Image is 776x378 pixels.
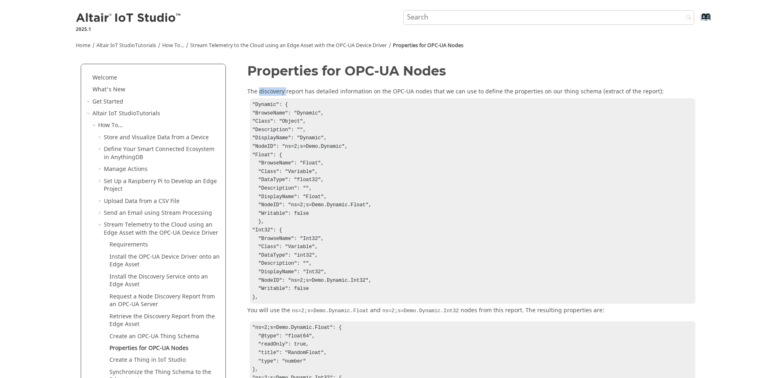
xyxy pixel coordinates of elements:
[104,165,148,173] a: Manage Actions
[109,292,215,309] a: Request a Node Discovery Report from an OPC-UA Server
[76,26,182,33] p: 2025.1
[190,42,387,49] a: Stream Telemetry to the Cloud using an Edge Asset with the OPC-UA Device Driver
[97,165,104,173] span: Expand Manage Actions
[688,17,706,25] a: Go to index terms page
[381,307,461,315] code: ns=2;s=Demo.Dynamic.Int32
[162,42,184,49] a: How To...
[104,209,212,217] a: Send an Email using Stream Processing
[92,73,117,82] a: Welcome
[109,240,148,249] a: Requirements
[109,356,186,364] a: Create a Thing in IoT Studio
[92,97,123,106] a: Get Started
[97,145,104,153] span: Expand Define Your Smart Connected Ecosystem in AnythingDB
[96,42,156,49] a: Altair IoT StudioTutorials
[109,332,199,341] a: Create an OPC-UA Thing Schema
[98,121,123,130] a: How To...
[96,42,135,49] span: Altair IoT Studio
[247,64,695,78] h1: Properties for OPC-UA Nodes
[247,307,695,315] p: You will use the and nodes from this report. The resulting properties are:
[247,88,695,304] div: The discovery report has detailed information on the OPC-UA nodes that we can use to define the p...
[86,110,92,118] span: Collapse Altair IoT StudioTutorials
[97,197,104,205] span: Expand Upload Data from a CSV File
[109,253,220,269] a: Install the OPC-UA Device Driver onto an Edge Asset
[109,344,189,352] a: Properties for OPC-UA Nodes
[104,145,214,162] a: Define Your Smart Connected Ecosystem in AnythingDB
[393,42,463,49] a: Properties for OPC-UA Nodes
[403,10,695,25] input: Search query
[109,272,208,289] a: Install the Discovery Service onto an Edge Asset
[104,197,180,205] a: Upload Data from a CSV File
[97,134,104,142] span: Expand Store and Visualize Data from a Device
[290,307,370,315] code: ns=2;s=Demo.Dynamic.Float
[92,121,98,130] span: Collapse How To...
[97,221,104,229] span: Collapse Stream Telemetry to the Cloud using an Edge Asset with the OPC-UA Device Driver
[64,35,712,52] nav: Tools
[76,12,182,25] img: Altair IoT Studio
[92,85,125,94] a: What's New
[104,177,217,194] a: Set Up a Raspberry Pi to Develop an Edge Project
[76,42,90,49] a: Home
[92,109,160,118] a: Altair IoT StudioTutorials
[675,10,698,26] button: Search
[252,102,374,300] code: "Dynamic": { "BrowseName": "Dynamic", "Class": "Object", "Description": "", "DisplayName": "Dynam...
[104,133,209,142] a: Store and Visualize Data from a Device
[109,312,215,329] a: Retrieve the Discovery Report from the Edge Asset
[97,209,104,217] span: Expand Send an Email using Stream Processing
[97,177,104,186] span: Expand Set Up a Raspberry Pi to Develop an Edge Project
[104,220,218,237] a: Stream Telemetry to the Cloud using an Edge Asset with the OPC-UA Device Driver
[92,109,136,118] span: Altair IoT Studio
[86,98,92,106] span: Expand Get Started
